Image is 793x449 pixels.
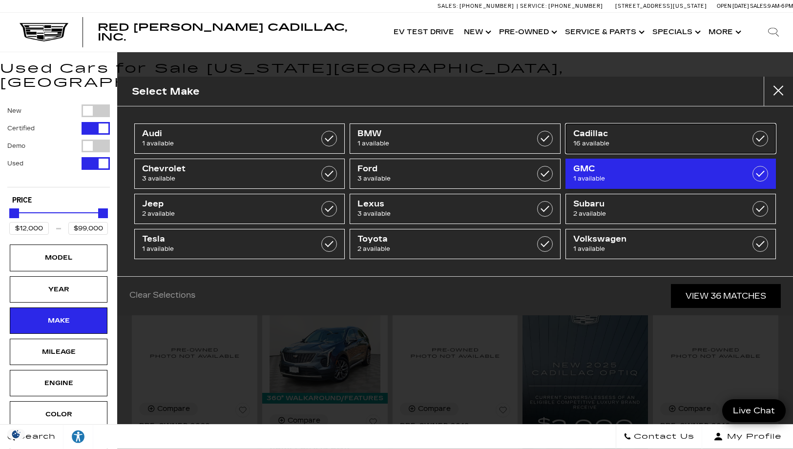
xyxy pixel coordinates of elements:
[10,245,107,271] div: ModelModel
[350,123,560,154] a: BMW1 available
[142,209,308,219] span: 2 available
[63,429,93,444] div: Explore your accessibility options
[565,229,776,259] a: Volkswagen1 available
[12,196,105,205] h5: Price
[34,315,83,326] div: Make
[357,244,523,254] span: 2 available
[357,209,523,219] span: 3 available
[357,164,523,174] span: Ford
[142,129,308,139] span: Audi
[573,234,739,244] span: Volkswagen
[357,129,523,139] span: BMW
[7,123,35,133] label: Certified
[34,284,83,295] div: Year
[573,129,739,139] span: Cadillac
[34,252,83,263] div: Model
[548,3,603,9] span: [PHONE_NUMBER]
[34,378,83,388] div: Engine
[142,234,308,244] span: Tesla
[68,222,108,235] input: Maximum
[764,77,793,106] button: close
[357,234,523,244] span: Toyota
[704,13,744,52] button: More
[517,3,605,9] a: Service: [PHONE_NUMBER]
[573,244,739,254] span: 1 available
[10,276,107,303] div: YearYear
[98,21,347,43] span: Red [PERSON_NAME] Cadillac, Inc.
[459,13,494,52] a: New
[438,3,458,9] span: Sales:
[10,307,107,334] div: MakeMake
[7,104,110,187] div: Filter by Vehicle Type
[750,3,768,9] span: Sales:
[560,13,647,52] a: Service & Parts
[573,199,739,209] span: Subaru
[350,229,560,259] a: Toyota2 available
[129,290,195,302] a: Clear Selections
[134,229,345,259] a: Tesla1 available
[10,401,107,428] div: ColorColor
[573,209,739,219] span: 2 available
[350,194,560,224] a: Lexus3 available
[142,174,308,184] span: 3 available
[7,141,25,151] label: Demo
[10,339,107,365] div: MileageMileage
[722,399,786,422] a: Live Chat
[357,174,523,184] span: 3 available
[63,425,93,449] a: Explore your accessibility options
[98,208,108,218] div: Maximum Price
[494,13,560,52] a: Pre-Owned
[459,3,514,9] span: [PHONE_NUMBER]
[5,429,27,439] section: Click to Open Cookie Consent Modal
[9,222,49,235] input: Minimum
[702,425,793,449] button: Open user profile menu
[10,370,107,396] div: EngineEngine
[565,159,776,189] a: GMC1 available
[647,13,704,52] a: Specials
[34,347,83,357] div: Mileage
[350,159,560,189] a: Ford3 available
[565,123,776,154] a: Cadillac16 available
[34,409,83,420] div: Color
[389,13,459,52] a: EV Test Drive
[7,106,21,116] label: New
[520,3,547,9] span: Service:
[565,194,776,224] a: Subaru2 available
[15,430,56,444] span: Search
[573,139,739,148] span: 16 available
[9,208,19,218] div: Minimum Price
[615,3,707,9] a: [STREET_ADDRESS][US_STATE]
[134,194,345,224] a: Jeep2 available
[631,430,694,444] span: Contact Us
[134,123,345,154] a: Audi1 available
[142,244,308,254] span: 1 available
[723,430,782,444] span: My Profile
[728,405,780,416] span: Live Chat
[9,205,108,235] div: Price
[357,139,523,148] span: 1 available
[142,139,308,148] span: 1 available
[20,23,68,41] img: Cadillac Dark Logo with Cadillac White Text
[132,83,200,100] h2: Select Make
[438,3,517,9] a: Sales: [PHONE_NUMBER]
[768,3,793,9] span: 9 AM-6 PM
[134,159,345,189] a: Chevrolet3 available
[717,3,749,9] span: Open [DATE]
[7,159,23,168] label: Used
[98,22,379,42] a: Red [PERSON_NAME] Cadillac, Inc.
[142,199,308,209] span: Jeep
[5,429,27,439] img: Opt-Out Icon
[142,164,308,174] span: Chevrolet
[357,199,523,209] span: Lexus
[573,164,739,174] span: GMC
[616,425,702,449] a: Contact Us
[573,174,739,184] span: 1 available
[671,284,781,308] a: View 36 Matches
